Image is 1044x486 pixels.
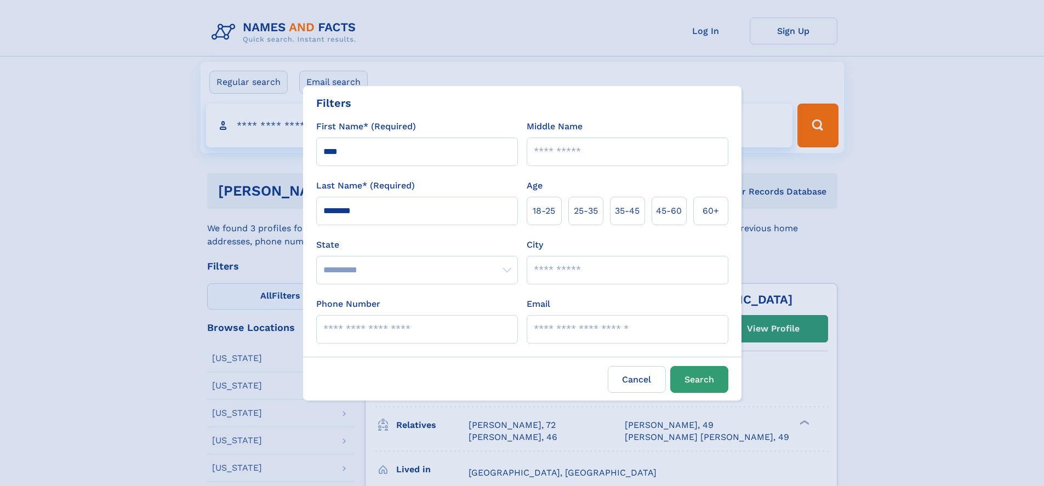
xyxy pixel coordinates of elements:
span: 18‑25 [533,204,555,218]
label: State [316,238,518,251]
label: Phone Number [316,298,380,311]
label: Email [527,298,550,311]
div: Filters [316,95,351,111]
label: First Name* (Required) [316,120,416,133]
span: 35‑45 [615,204,640,218]
label: Age [527,179,543,192]
span: 60+ [703,204,719,218]
button: Search [670,366,728,393]
span: 45‑60 [656,204,682,218]
label: City [527,238,543,251]
label: Last Name* (Required) [316,179,415,192]
span: 25‑35 [574,204,598,218]
label: Middle Name [527,120,583,133]
label: Cancel [608,366,666,393]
